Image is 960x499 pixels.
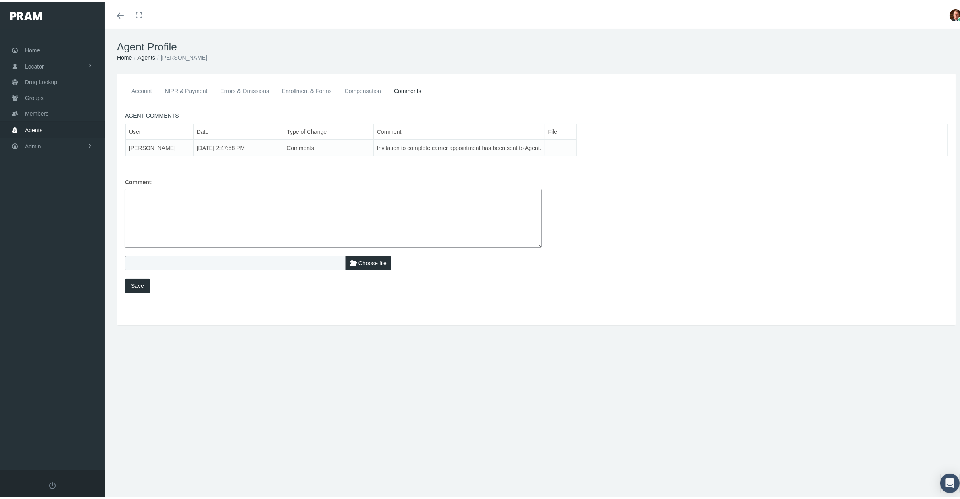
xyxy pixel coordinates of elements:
[25,137,41,152] span: Admin
[10,10,42,18] img: PRAM_20_x_78.png
[373,138,545,154] td: Invitation to complete carrier appointment has been sent to Agent.
[25,88,44,104] span: Groups
[940,472,960,491] div: Open Intercom Messenger
[283,138,374,154] td: Comments
[193,138,283,154] td: [DATE] 2:47:58 PM
[125,277,150,291] button: Save
[126,122,194,138] th: User
[155,51,207,60] li: [PERSON_NAME]
[193,122,283,138] th: Date
[387,80,428,98] a: Comments
[358,258,387,264] span: Choose file
[25,41,40,56] span: Home
[545,122,576,138] th: File
[338,80,387,98] a: Compensation
[214,80,275,98] a: Errors & Omissions
[25,73,57,88] span: Drug Lookup
[25,104,48,119] span: Members
[126,138,194,154] td: [PERSON_NAME]
[283,122,374,138] th: Type of Change
[25,121,43,136] span: Agents
[373,122,545,138] th: Comment
[137,52,155,59] a: Agents
[117,39,956,51] h1: Agent Profile
[117,52,132,59] a: Home
[158,80,214,98] a: NIPR & Payment
[125,80,158,98] a: Account
[125,110,948,117] h5: AGENT COMMENTS
[275,80,338,98] a: Enrollment & Forms
[25,57,44,72] span: Locator
[119,173,159,187] label: Comment:
[131,281,144,287] span: Save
